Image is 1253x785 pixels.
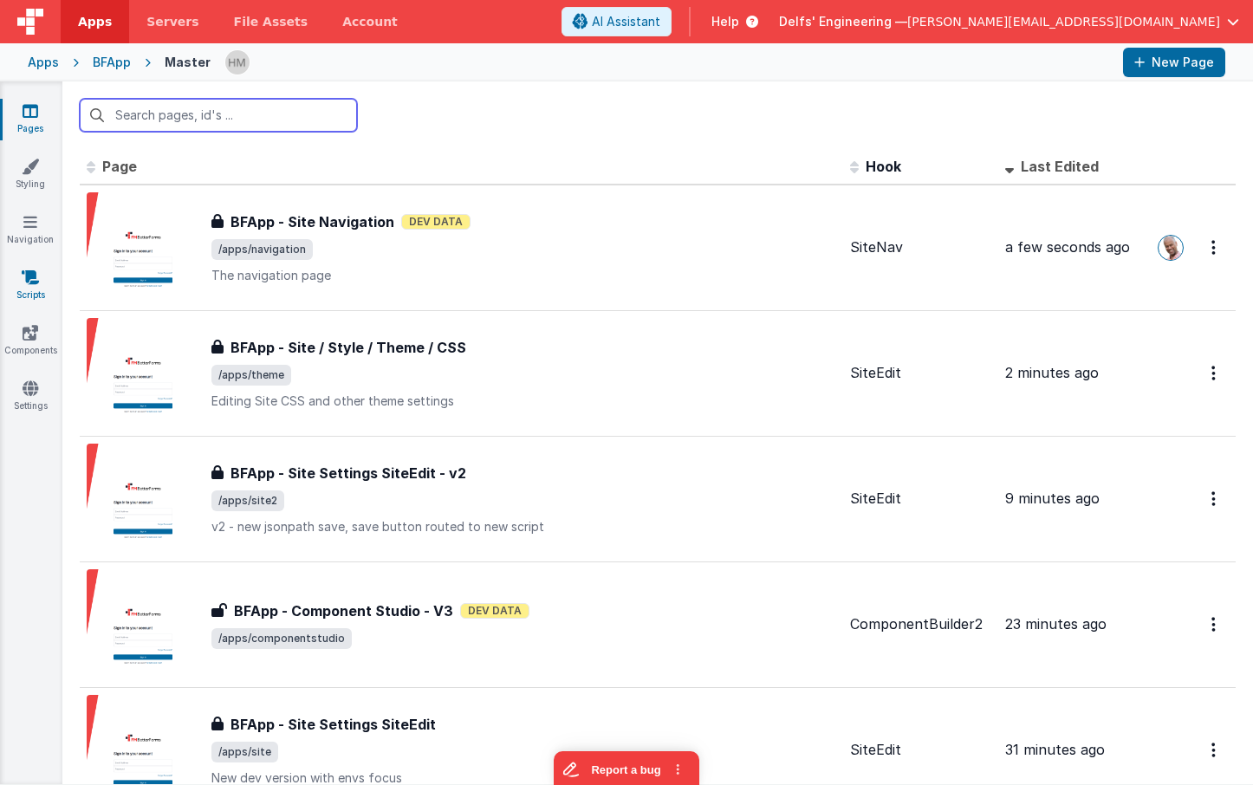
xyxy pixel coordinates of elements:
button: Options [1201,732,1229,768]
span: Help [711,13,739,30]
span: AI Assistant [592,13,660,30]
span: File Assets [234,13,308,30]
p: The navigation page [211,267,836,284]
span: 23 minutes ago [1005,615,1107,633]
div: SiteNav [850,237,991,257]
h3: BFApp - Component Studio - V3 [234,600,453,621]
div: SiteEdit [850,363,991,383]
h3: BFApp - Site / Style / Theme / CSS [230,337,466,358]
span: /apps/navigation [211,239,313,260]
div: SiteEdit [850,740,991,760]
div: SiteEdit [850,489,991,509]
span: 31 minutes ago [1005,741,1105,758]
span: /apps/theme [211,365,291,386]
span: Apps [78,13,112,30]
span: Last Edited [1021,158,1099,175]
span: Dev Data [460,603,529,619]
span: /apps/componentstudio [211,628,352,649]
div: Apps [28,54,59,71]
div: ComponentBuilder2 [850,614,991,634]
span: Dev Data [401,214,471,230]
span: /apps/site [211,742,278,762]
button: Options [1201,230,1229,265]
button: Options [1201,481,1229,516]
span: /apps/site2 [211,490,284,511]
h3: BFApp - Site Settings SiteEdit [230,714,436,735]
img: 1b65a3e5e498230d1b9478315fee565b [225,50,250,75]
button: Options [1201,355,1229,391]
span: a few seconds ago [1005,238,1130,256]
h3: BFApp - Site Settings SiteEdit - v2 [230,463,466,483]
button: AI Assistant [562,7,672,36]
h3: BFApp - Site Navigation [230,211,394,232]
span: Page [102,158,137,175]
img: 11ac31fe5dc3d0eff3fbbbf7b26fa6e1 [1159,236,1183,260]
button: Options [1201,607,1229,642]
p: v2 - new jsonpath save, save button routed to new script [211,518,836,535]
span: Delfs' Engineering — [779,13,907,30]
p: Editing Site CSS and other theme settings [211,392,836,410]
span: 2 minutes ago [1005,364,1099,381]
button: Delfs' Engineering — [PERSON_NAME][EMAIL_ADDRESS][DOMAIN_NAME] [779,13,1239,30]
div: Master [165,54,211,71]
span: [PERSON_NAME][EMAIL_ADDRESS][DOMAIN_NAME] [907,13,1220,30]
button: New Page [1123,48,1225,77]
input: Search pages, id's ... [80,99,357,132]
span: Servers [146,13,198,30]
span: 9 minutes ago [1005,490,1100,507]
span: Hook [866,158,901,175]
div: BFApp [93,54,131,71]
